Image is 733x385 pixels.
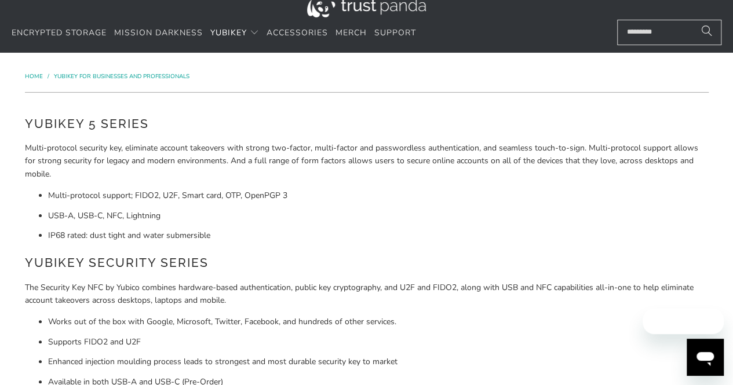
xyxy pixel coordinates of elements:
iframe: Button to launch messaging window [687,339,724,376]
li: Supports FIDO2 and U2F [48,336,709,349]
a: Support [374,20,416,47]
h2: YubiKey Security Series [25,254,709,272]
p: The Security Key NFC by Yubico combines hardware-based authentication, public key cryptography, a... [25,281,709,307]
li: Enhanced injection moulding process leads to strongest and most durable security key to market [48,355,709,368]
span: Encrypted Storage [12,27,107,38]
span: / [48,72,49,80]
span: Accessories [267,27,328,38]
summary: YubiKey [210,20,259,47]
h2: YubiKey 5 Series [25,115,709,133]
nav: Translation missing: en.navigation.header.main_nav [12,20,416,47]
span: YubiKey [210,27,247,38]
a: Accessories [267,20,328,47]
li: USB-A, USB-C, NFC, Lightning [48,210,709,222]
p: Multi-protocol security key, eliminate account takeovers with strong two-factor, multi-factor and... [25,142,709,181]
a: Mission Darkness [114,20,203,47]
span: Mission Darkness [114,27,203,38]
li: IP68 rated: dust tight and water submersible [48,229,709,242]
iframe: Message from company [643,309,724,334]
a: YubiKey for Businesses and Professionals [54,72,189,80]
span: Home [25,72,43,80]
li: Multi-protocol support; FIDO2, U2F, Smart card, OTP, OpenPGP 3 [48,189,709,202]
a: Home [25,72,45,80]
input: Search... [617,20,721,45]
a: Merch [335,20,367,47]
button: Search [692,20,721,45]
li: Works out of the box with Google, Microsoft, Twitter, Facebook, and hundreds of other services. [48,316,709,328]
span: Support [374,27,416,38]
span: Merch [335,27,367,38]
a: Encrypted Storage [12,20,107,47]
